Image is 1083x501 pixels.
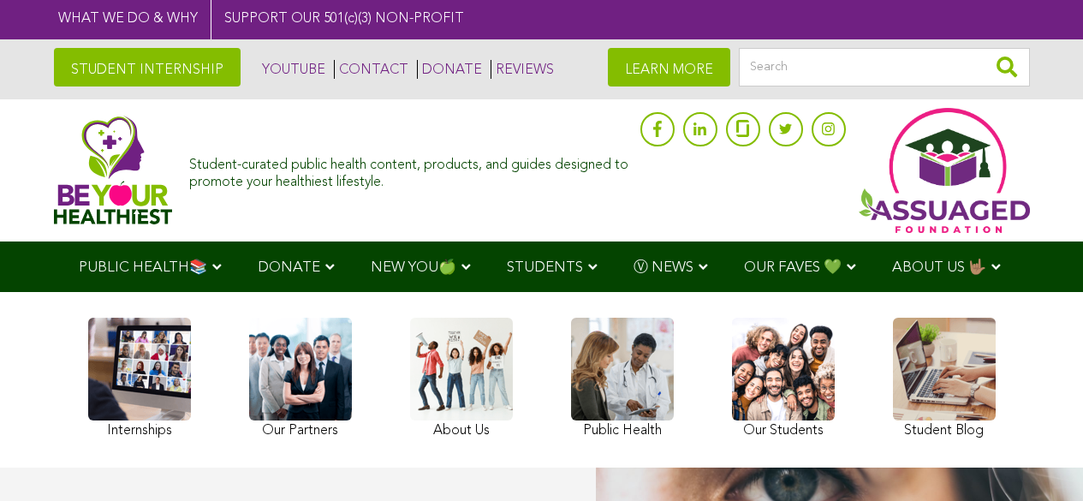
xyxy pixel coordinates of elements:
[258,260,320,275] span: DONATE
[744,260,842,275] span: OUR FAVES 💚
[736,120,748,137] img: glassdoor
[334,60,408,79] a: CONTACT
[54,48,241,86] a: STUDENT INTERNSHIP
[371,260,456,275] span: NEW YOU🍏
[859,108,1030,233] img: Assuaged App
[54,242,1030,292] div: Navigation Menu
[54,116,173,224] img: Assuaged
[608,48,730,86] a: LEARN MORE
[417,60,482,79] a: DONATE
[491,60,554,79] a: REVIEWS
[507,260,583,275] span: STUDENTS
[79,260,207,275] span: PUBLIC HEALTH📚
[739,48,1030,86] input: Search
[892,260,986,275] span: ABOUT US 🤟🏽
[258,60,325,79] a: YOUTUBE
[189,149,631,190] div: Student-curated public health content, products, and guides designed to promote your healthiest l...
[634,260,693,275] span: Ⓥ NEWS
